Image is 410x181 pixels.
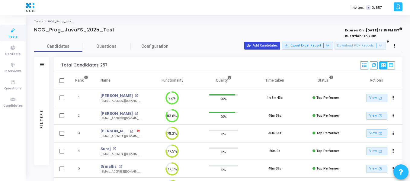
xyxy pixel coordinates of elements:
th: Rank [69,72,94,89]
th: Status [300,72,351,89]
div: [EMAIL_ADDRESS][DOMAIN_NAME] [101,152,141,157]
div: View Options [379,61,395,69]
div: [EMAIL_ADDRESS][DOMAIN_NAME] [101,134,141,139]
span: T [366,5,370,10]
span: Top Performer [316,166,339,170]
mat-icon: person_add_alt [247,44,251,48]
strong: Expires On : [DATE] 12:15 PM IST [345,26,402,33]
span: Contests [5,52,21,57]
nav: breadcrumb [34,20,402,24]
mat-icon: open_in_new [113,147,116,150]
span: Questions [82,43,131,50]
div: Name [101,77,111,84]
span: NCG_Prog_JavaFS_2025_Test [48,20,95,23]
label: Invites: [352,5,364,10]
span: 90% [220,113,227,119]
div: 50m 9s [269,149,280,154]
span: Top Performer [316,96,339,100]
a: Srinaths [101,163,117,170]
mat-icon: open_in_new [135,112,138,115]
span: 0% [221,131,226,137]
button: Actions [389,147,398,155]
mat-icon: open_in_new [378,149,383,154]
button: Add Candidates [244,42,280,50]
td: 5 [69,160,94,178]
div: [EMAIL_ADDRESS][DOMAIN_NAME] [101,116,141,121]
div: 48m 53s [268,166,281,171]
span: Interviews [5,69,21,74]
a: [PERSON_NAME] [101,93,133,99]
span: Questions [4,86,21,91]
div: [EMAIL_ADDRESS][DOMAIN_NAME] [101,99,141,103]
a: [PERSON_NAME] [101,111,133,117]
td: 4 [69,142,94,160]
button: Actions [389,165,398,173]
span: 0% [221,149,226,155]
mat-icon: open_in_new [118,165,122,168]
button: Actions [389,112,398,120]
span: Configuration [141,43,168,50]
span: Candidates [34,43,82,50]
div: Filters [39,86,44,152]
a: [PERSON_NAME] [101,128,128,134]
div: 36m 33s [268,131,281,136]
mat-icon: open_in_new [378,166,383,171]
img: logo [24,2,36,14]
mat-icon: save_alt [284,44,289,48]
a: View [366,147,387,155]
h4: NCG_Prog_JavaFS_2025_Test [34,27,114,33]
a: View [366,112,387,120]
div: 1h 3m 43s [267,95,283,101]
strong: Duration : 1h 20m [345,34,376,38]
button: Download PDF Reports [335,42,386,50]
mat-icon: open_in_new [378,95,383,101]
span: 0/857 [372,5,382,10]
div: [EMAIL_ADDRESS][DOMAIN_NAME] [101,170,141,174]
div: Time taken [265,77,284,84]
th: Functionality [147,72,198,89]
td: 1 [69,89,94,107]
th: Quality [198,72,249,89]
span: Candidates [3,103,23,108]
a: Suraj [101,146,111,152]
span: 0% [221,166,226,173]
button: Actions [389,94,398,102]
a: View [366,129,387,137]
span: Top Performer [316,131,339,135]
a: View [366,94,387,102]
mat-icon: open_in_new [130,130,133,133]
div: Total Candidates: 257 [61,63,107,68]
span: 90% [220,96,227,102]
mat-icon: open_in_new [378,113,383,118]
th: Actions [351,72,402,89]
button: Export Excel Report [282,42,333,50]
span: Top Performer [316,149,339,153]
mat-icon: open_in_new [135,94,138,97]
td: 2 [69,107,94,125]
a: Tests [34,20,43,23]
button: Actions [389,129,398,138]
span: Top Performer [316,114,339,118]
div: 48m 59s [268,113,281,118]
span: Tests [8,34,18,40]
a: View [366,165,387,173]
mat-icon: open_in_new [378,131,383,136]
td: 3 [69,124,94,142]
